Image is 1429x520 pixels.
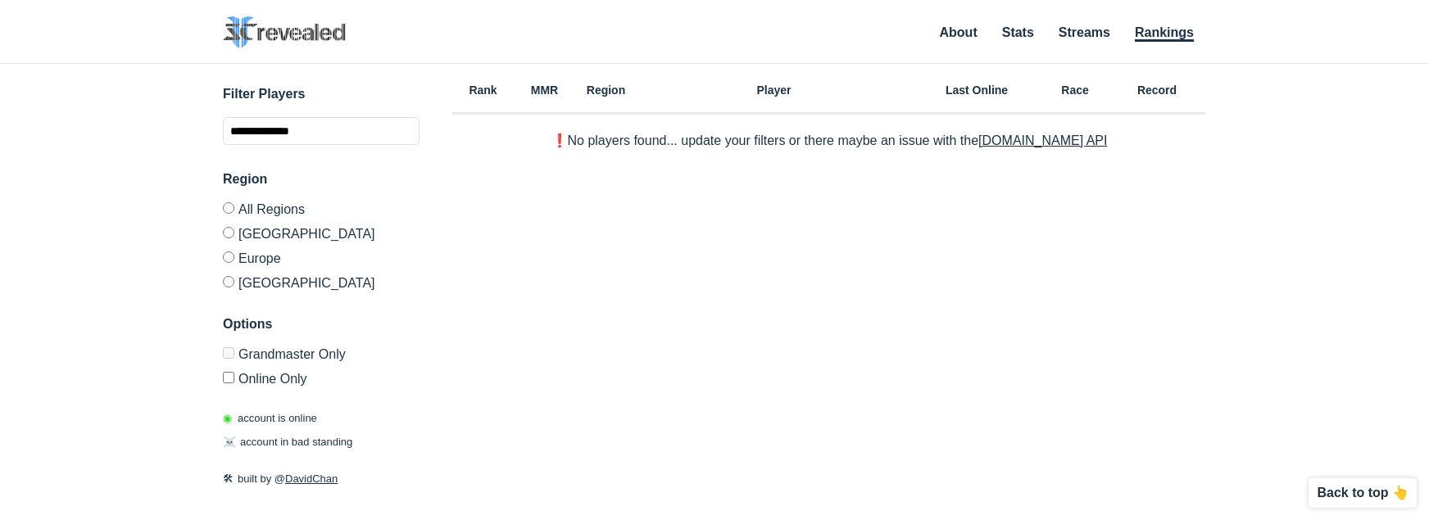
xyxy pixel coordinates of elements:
[1317,486,1409,500] p: Back to top 👆
[223,365,420,386] label: Only show accounts currently laddering
[223,347,420,365] label: Only Show accounts currently in Grandmaster
[575,84,637,96] h6: Region
[1059,25,1110,39] a: Streams
[911,84,1042,96] h6: Last Online
[1002,25,1034,39] a: Stats
[223,170,420,189] h3: Region
[452,84,514,96] h6: Rank
[940,25,978,39] a: About
[637,84,911,96] h6: Player
[223,269,420,290] label: [GEOGRAPHIC_DATA]
[223,202,420,220] label: All Regions
[1135,25,1194,42] a: Rankings
[223,314,420,334] h3: Options
[223,220,420,245] label: [GEOGRAPHIC_DATA]
[1042,84,1108,96] h6: Race
[285,473,338,485] a: DavidChan
[223,276,234,287] input: [GEOGRAPHIC_DATA]
[223,251,234,263] input: Europe
[223,410,317,427] p: account is online
[223,473,234,485] span: 🛠
[223,202,234,214] input: All Regions
[223,436,236,448] span: ☠️
[978,133,1107,147] a: [DOMAIN_NAME] API
[223,227,234,238] input: [GEOGRAPHIC_DATA]
[223,412,232,424] span: ◉
[223,434,352,450] p: account in bad standing
[223,471,420,487] p: built by @
[551,134,1108,147] p: ❗️No players found... update your filters or there maybe an issue with the
[223,372,234,383] input: Online Only
[223,16,346,48] img: SC2 Revealed
[223,245,420,269] label: Europe
[1108,84,1206,96] h6: Record
[514,84,575,96] h6: MMR
[223,84,420,104] h3: Filter Players
[223,347,234,359] input: Grandmaster Only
